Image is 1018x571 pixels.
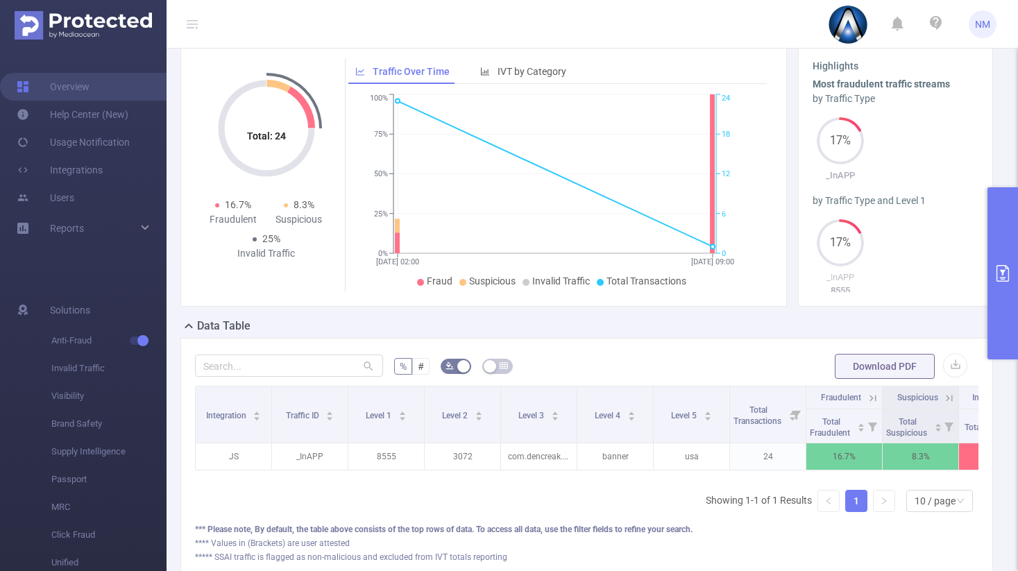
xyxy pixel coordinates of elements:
i: icon: caret-down [326,415,334,419]
a: Usage Notification [17,128,130,156]
span: Solutions [50,296,90,324]
span: Suspicious [897,393,938,402]
i: icon: caret-up [857,421,865,425]
div: Fraudulent [201,212,266,227]
div: **** Values in (Brackets) are user attested [195,537,978,549]
input: Search... [195,355,383,377]
div: Sort [627,409,636,418]
div: Sort [704,409,712,418]
span: Fraud [427,275,452,287]
tspan: 100% [370,94,388,103]
span: Integration [206,411,248,420]
a: Integrations [17,156,103,184]
i: icon: caret-up [326,409,334,414]
div: ***** SSAI traffic is flagged as non-malicious and excluded from IVT totals reporting [195,551,978,563]
p: 3072 [425,443,500,470]
i: icon: table [500,361,508,370]
a: Users [17,184,74,212]
span: Total Fraudulent [810,417,852,438]
span: 16.7% [225,199,251,210]
p: _InAPP [813,169,868,182]
span: Suspicious [469,275,516,287]
tspan: Total: 24 [247,130,286,142]
p: com.dencreak.spbook [501,443,577,470]
p: _InAPP [272,443,348,470]
span: Total Transactions [606,275,686,287]
div: *** Please note, By default, the table above consists of the top rows of data. To access all data... [195,523,978,536]
a: 1 [846,491,867,511]
li: Showing 1-1 of 1 Results [706,490,812,512]
span: 17% [817,237,864,248]
i: icon: caret-up [475,409,482,414]
p: banner [577,443,653,470]
span: Level 4 [595,411,622,420]
p: 8555 [813,284,868,298]
span: Total Suspicious [886,417,929,438]
div: Sort [934,421,942,429]
li: 1 [845,490,867,512]
span: Total Transactions [733,405,783,426]
i: icon: caret-up [398,409,406,414]
div: Suspicious [266,212,332,227]
div: Sort [551,409,559,418]
tspan: 24 [722,94,730,103]
tspan: 18 [722,130,730,139]
span: Invalid Traffic [51,355,167,382]
i: icon: bg-colors [446,361,454,370]
h3: Highlights [813,59,978,74]
span: Click Fraud [51,521,167,549]
b: Most fraudulent traffic streams [813,78,950,90]
tspan: 0 [722,249,726,258]
div: Sort [857,421,865,429]
i: icon: caret-down [857,426,865,430]
span: 25% [262,233,280,244]
i: icon: down [956,497,965,506]
span: Total IVT [965,423,999,432]
i: icon: caret-up [627,409,635,414]
tspan: [DATE] 09:00 [691,257,734,266]
span: 17% [817,135,864,146]
tspan: 50% [374,170,388,179]
div: Invalid Traffic [233,246,299,261]
tspan: 0% [378,249,388,258]
p: 16.7% [806,443,882,470]
i: icon: caret-down [704,415,711,419]
span: MRC [51,493,167,521]
span: Fraudulent [821,393,861,402]
span: 8.3% [294,199,314,210]
div: Sort [475,409,483,418]
a: Reports [50,214,84,242]
i: icon: caret-down [627,415,635,419]
tspan: 25% [374,210,388,219]
p: 8.3% [883,443,958,470]
span: Passport [51,466,167,493]
span: Anti-Fraud [51,327,167,355]
li: Previous Page [817,490,840,512]
span: Visibility [51,382,167,410]
div: by Traffic Type and Level 1 [813,194,978,208]
tspan: [DATE] 02:00 [376,257,419,266]
i: icon: left [824,497,833,505]
span: Reports [50,223,84,234]
i: Filter menu [939,409,958,443]
div: 10 / page [915,491,956,511]
img: Protected Media [15,11,152,40]
a: Overview [17,73,90,101]
p: _InAPP [813,271,868,284]
span: Level 5 [671,411,699,420]
span: NM [975,10,990,38]
i: Filter menu [863,409,882,443]
div: Sort [398,409,407,418]
span: Level 3 [518,411,546,420]
i: icon: line-chart [355,67,365,76]
span: Invalid Traffic [532,275,590,287]
i: icon: right [880,497,888,505]
div: Sort [325,409,334,418]
tspan: 75% [374,130,388,139]
i: Filter menu [786,386,806,443]
p: JS [196,443,271,470]
span: # [418,361,424,372]
a: Help Center (New) [17,101,128,128]
i: icon: caret-down [398,415,406,419]
tspan: 12 [722,170,730,179]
